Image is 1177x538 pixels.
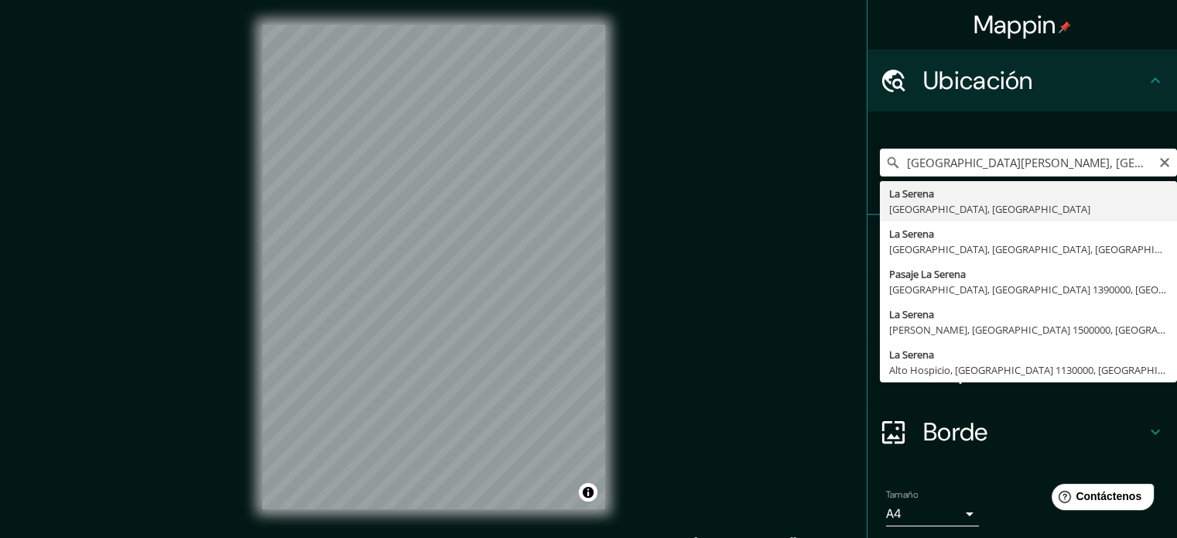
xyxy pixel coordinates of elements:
div: Estilo [867,277,1177,339]
button: Claro [1158,154,1171,169]
input: Elige tu ciudad o zona [880,149,1177,176]
font: Borde [923,416,988,448]
canvas: Mapa [262,25,605,509]
div: Borde [867,401,1177,463]
font: Pasaje La Serena [889,267,966,281]
font: La Serena [889,187,934,200]
img: pin-icon.png [1059,21,1071,33]
font: La Serena [889,348,934,362]
font: [GEOGRAPHIC_DATA], [GEOGRAPHIC_DATA] [889,202,1090,216]
div: A4 [886,502,979,526]
div: Disposición [867,339,1177,401]
button: Activar o desactivar atribución [579,483,597,502]
font: La Serena [889,227,934,241]
font: Mappin [973,9,1056,41]
font: A4 [886,505,902,522]
iframe: Lanzador de widgets de ayuda [1039,478,1160,521]
font: La Serena [889,307,934,321]
div: Patas [867,215,1177,277]
font: Tamaño [886,488,918,501]
div: Ubicación [867,50,1177,111]
font: Ubicación [923,64,1033,97]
